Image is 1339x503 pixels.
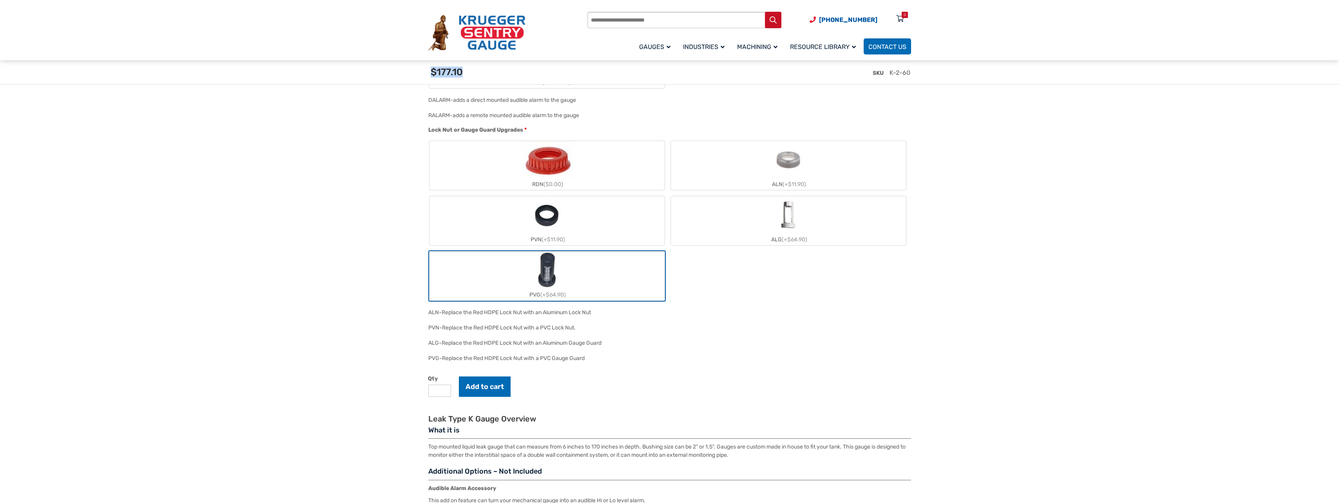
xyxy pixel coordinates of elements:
[428,426,911,439] h3: What it is
[428,467,911,480] h3: Additional Options – Not Included
[639,43,670,51] span: Gauges
[459,376,511,397] button: Add to cart
[540,291,566,298] span: (+$64.90)
[428,324,442,331] span: PVN-
[428,97,453,103] span: DALARM-
[453,112,579,119] div: adds a remote mounted audible alarm to the gauge
[671,196,906,245] label: ALG
[782,236,807,243] span: (+$64.90)
[671,179,906,190] div: ALN
[428,15,525,51] img: Krueger Sentry Gauge
[783,181,806,188] span: (+$11.90)
[770,141,807,179] img: ALN
[428,485,496,492] strong: Audible Alarm Accessory
[442,309,591,316] div: Replace the Red HDPE Lock Nut with an Aluminum Lock Nut
[819,16,877,24] span: [PHONE_NUMBER]
[542,236,565,243] span: (+$11.90)
[442,355,585,362] div: Replace the Red HDPE Lock Nut with a PVC Gauge Guard
[737,43,777,51] span: Machining
[428,414,911,424] h2: Leak Type K Gauge Overview
[671,234,906,245] div: ALG
[429,141,665,190] label: RDN
[683,43,725,51] span: Industries
[428,309,442,316] span: ALN-
[873,70,884,76] span: SKU
[810,15,877,25] a: Phone Number (920) 434-8860
[890,69,910,76] span: K-2-60
[428,340,442,346] span: ALG-
[429,196,665,245] label: PVN
[428,355,442,362] span: PVG-
[732,37,785,56] a: Machining
[868,43,906,51] span: Contact Us
[429,234,665,245] div: PVN
[428,112,453,119] span: RALARM-
[904,12,906,18] div: 0
[678,37,732,56] a: Industries
[864,38,911,54] a: Contact Us
[785,37,864,56] a: Resource Library
[442,340,602,346] div: Replace the Red HDPE Lock Nut with an Aluminum Gauge Guard
[428,385,451,397] input: Product quantity
[453,97,576,103] div: adds a direct mounted audible alarm to the gauge
[428,127,523,133] span: Lock Nut or Gauge Guard Upgrades
[770,196,807,234] img: ALG-OF
[790,43,856,51] span: Resource Library
[429,251,665,300] label: PVG
[429,289,665,300] div: PVG
[442,324,576,331] div: Replace the Red HDPE Lock Nut with a PVC Lock Nut.
[428,443,911,459] p: Top mounted liquid leak gauge that can measure from 6 inches to 170 inches in depth. Bushing size...
[528,251,566,289] img: PVG
[429,179,665,190] div: RDN
[634,37,678,56] a: Gauges
[671,141,906,190] label: ALN
[544,181,563,188] span: ($0.00)
[524,126,527,134] abbr: required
